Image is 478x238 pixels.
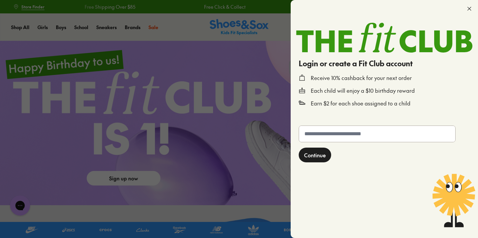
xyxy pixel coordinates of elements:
[304,151,326,159] span: Continue
[311,100,410,107] p: Earn $2 for each shoe assigned to a child
[3,2,23,22] button: Open gorgias live chat
[311,87,415,94] p: Each child will enjoy a $10 birthday reward
[299,58,470,69] h4: Login or create a Fit Club account
[299,148,331,162] button: Continue
[296,23,473,53] img: TheFitClub_Landscape_2a1d24fe-98f1-4588-97ac-f3657bedce49.svg
[311,74,412,82] p: Receive 10% cashback for your next order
